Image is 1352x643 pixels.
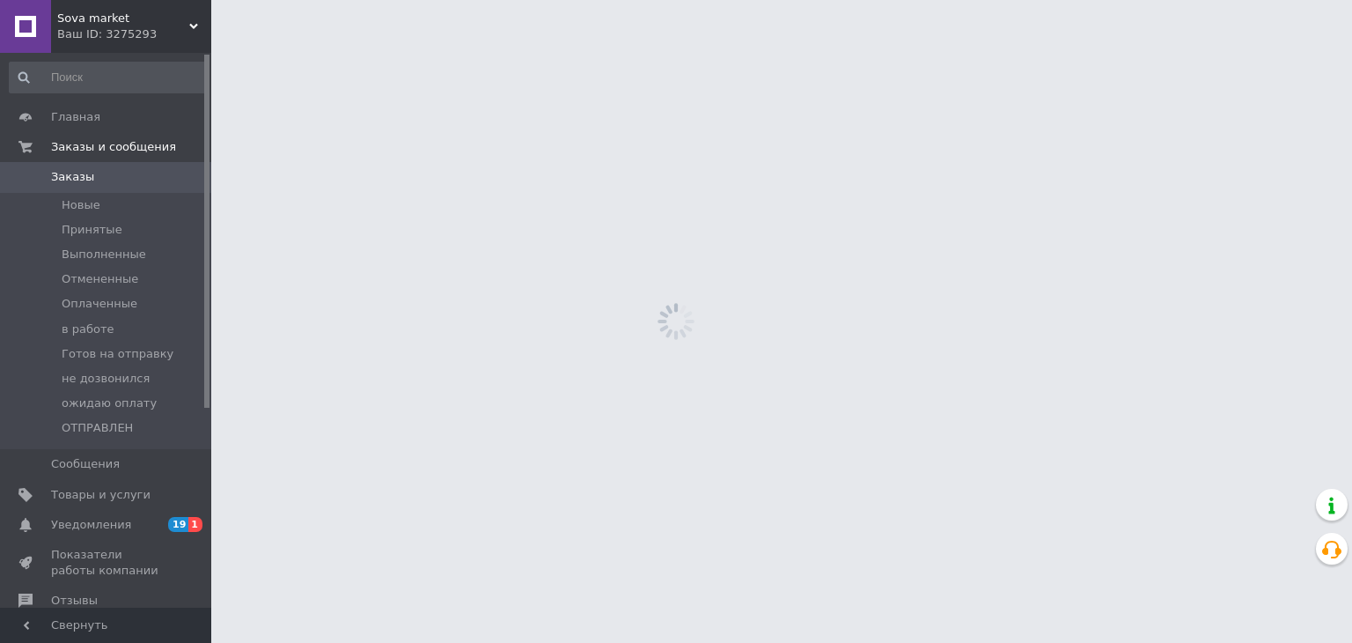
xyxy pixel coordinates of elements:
span: Отмененные [62,271,138,287]
span: Sova market [57,11,189,26]
span: Главная [51,109,100,125]
span: Заказы [51,169,94,185]
span: ожидаю оплату [62,395,157,411]
span: Уведомления [51,517,131,533]
span: 19 [168,517,188,532]
span: ОТПРАВЛЕН [62,420,133,436]
span: Заказы и сообщения [51,139,176,155]
span: Принятые [62,222,122,238]
div: Ваш ID: 3275293 [57,26,211,42]
span: 1 [188,517,202,532]
span: Показатели работы компании [51,547,163,579]
span: не дозвонился [62,371,150,387]
span: Товары и услуги [51,487,151,503]
span: Сообщения [51,456,120,472]
input: Поиск [9,62,208,93]
span: Оплаченные [62,296,137,312]
span: Новые [62,197,100,213]
span: Отзывы [51,593,98,609]
span: Выполненные [62,247,146,262]
span: в работе [62,321,114,337]
span: Готов на отправку [62,346,173,362]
